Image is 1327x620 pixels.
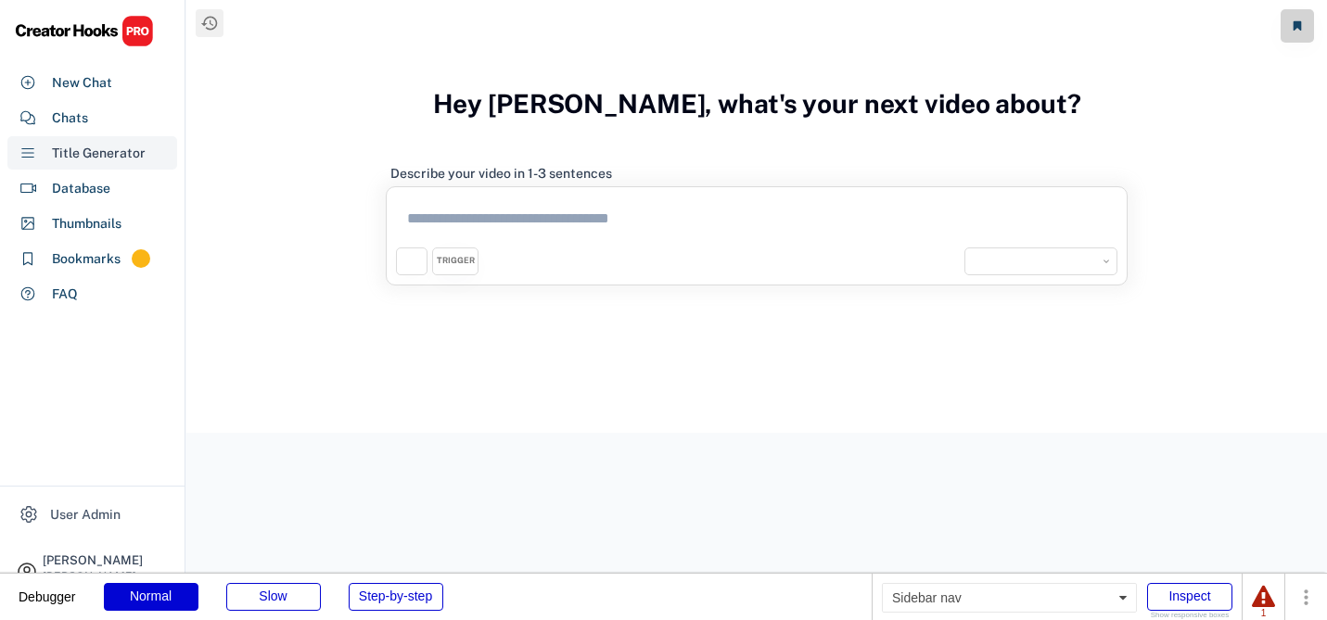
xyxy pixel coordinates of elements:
div: Debugger [19,574,76,603]
div: Bookmarks [52,249,121,269]
div: [PERSON_NAME][EMAIL_ADDRESS][DOMAIN_NAME] [43,571,169,604]
div: Chats [52,108,88,128]
h3: Hey [PERSON_NAME], what's your next video about? [433,69,1081,139]
div: New Chat [52,73,112,93]
img: CHPRO%20Logo.svg [15,15,154,47]
div: User Admin [50,505,121,525]
img: yH5BAEAAAAALAAAAAABAAEAAAIBRAA7 [970,253,987,270]
div: Inspect [1147,583,1232,611]
div: Slow [226,583,321,611]
div: Sidebar nav [882,583,1137,613]
div: TRIGGER [437,255,475,267]
div: Describe your video in 1-3 sentences [390,165,612,182]
div: [PERSON_NAME] [43,554,169,566]
div: 1 [1252,609,1275,618]
div: Step-by-step [349,583,443,611]
div: Normal [104,583,198,611]
div: Thumbnails [52,214,121,234]
div: Show responsive boxes [1147,612,1232,619]
div: Title Generator [52,144,146,163]
div: Database [52,179,110,198]
div: FAQ [52,285,78,304]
